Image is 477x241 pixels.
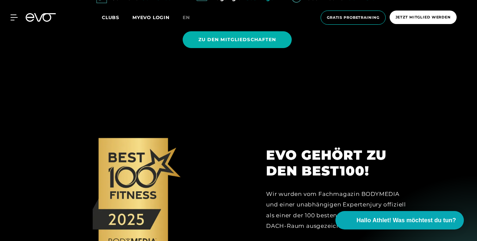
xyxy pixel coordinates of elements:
span: Hallo Athlet! Was möchtest du tun? [356,216,456,225]
a: MYEVO LOGIN [132,14,170,20]
a: ZU DEN MITGLIEDSCHAFTEN [183,26,295,53]
a: Gratis Probetraining [319,11,388,25]
a: Jetzt Mitglied werden [388,11,459,25]
span: Clubs [102,14,119,20]
span: en [183,14,190,20]
a: en [183,14,198,21]
span: Gratis Probetraining [327,15,379,20]
button: Hallo Athlet! Was möchtest du tun? [335,211,464,229]
span: ZU DEN MITGLIEDSCHAFTEN [198,36,276,43]
div: Wir wurden vom Fachmagazin BODYMEDIA und einer unabhängigen Expertenjury offiziell als einer der ... [266,189,411,231]
h2: EVO GEHÖRT ZU DEN BEST100! [266,147,411,179]
span: Jetzt Mitglied werden [396,14,451,20]
a: Clubs [102,14,132,20]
